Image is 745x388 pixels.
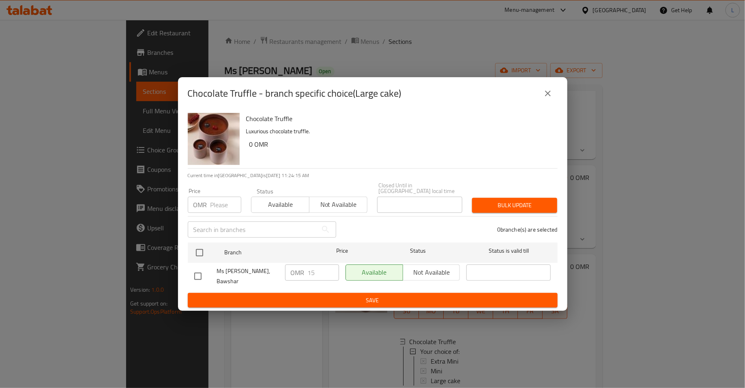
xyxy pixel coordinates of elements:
span: Status [376,246,460,256]
p: Current time in [GEOGRAPHIC_DATA] is [DATE] 11:24:15 AM [188,172,558,179]
input: Search in branches [188,221,318,238]
span: Status is valid till [466,246,551,256]
span: Bulk update [479,200,551,210]
p: OMR [193,200,207,210]
h6: Chocolate Truffle [246,113,551,124]
h2: Chocolate Truffle - branch specific choice(Large cake) [188,87,401,100]
span: Ms [PERSON_NAME], Bawshar [217,266,279,286]
span: Price [315,246,369,256]
button: Not available [309,197,367,213]
img: Chocolate Truffle [188,113,240,165]
p: OMR [291,268,305,277]
button: Save [188,293,558,308]
p: 0 branche(s) are selected [497,225,558,234]
button: Bulk update [472,198,557,213]
p: Luxurious chocolate truffle. [246,126,551,137]
span: Not available [313,199,364,210]
button: Available [251,197,309,213]
span: Branch [224,247,309,258]
span: Save [194,295,551,306]
input: Please enter price [210,197,241,213]
span: Available [255,199,306,210]
input: Please enter price [308,264,339,281]
h6: 0 OMR [249,139,551,150]
button: close [538,84,558,103]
